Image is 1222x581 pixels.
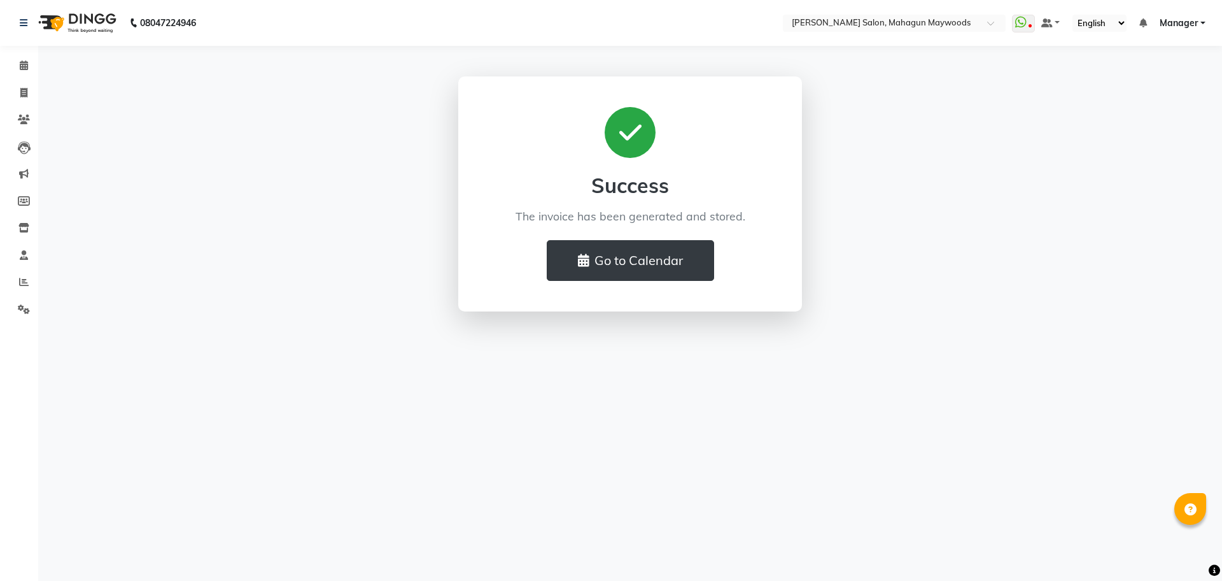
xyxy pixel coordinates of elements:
span: Manager [1160,17,1198,30]
b: 08047224946 [140,5,196,41]
button: Go to Calendar [547,240,714,281]
h2: Success [489,173,771,197]
img: logo [32,5,120,41]
p: The invoice has been generated and stored. [489,208,771,224]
